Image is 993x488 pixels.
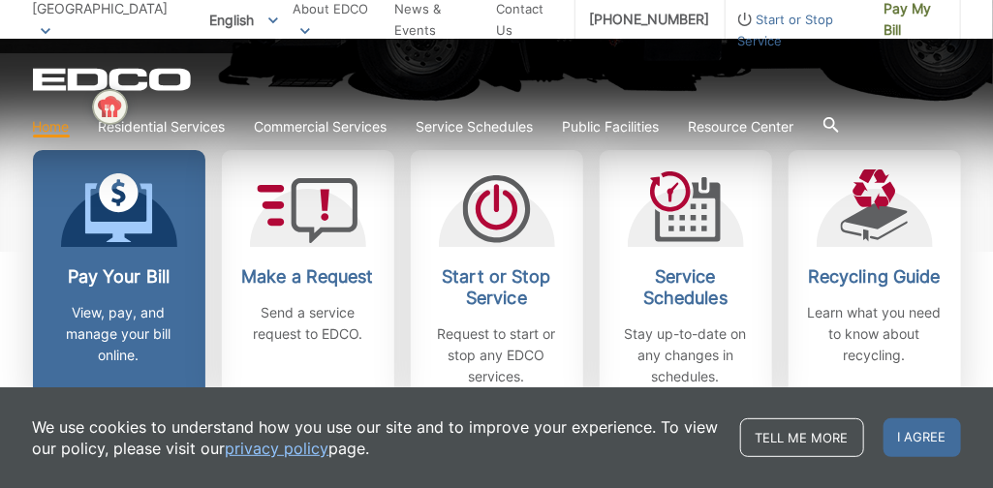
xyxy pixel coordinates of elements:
[33,150,205,407] a: Pay Your Bill View, pay, and manage your bill online.
[33,416,721,459] p: We use cookies to understand how you use our site and to improve your experience. To view our pol...
[417,116,534,137] a: Service Schedules
[236,266,380,288] h2: Make a Request
[47,266,191,288] h2: Pay Your Bill
[195,4,293,36] span: English
[614,266,758,309] h2: Service Schedules
[226,438,329,459] a: privacy policy
[47,302,191,366] p: View, pay, and manage your bill online.
[33,116,70,137] a: Home
[236,302,380,345] p: Send a service request to EDCO.
[99,116,226,137] a: Residential Services
[255,116,388,137] a: Commercial Services
[33,68,194,91] a: EDCD logo. Return to the homepage.
[222,150,394,407] a: Make a Request Send a service request to EDCO.
[563,116,660,137] a: Public Facilities
[614,323,758,387] p: Stay up-to-date on any changes in schedules.
[425,266,569,309] h2: Start or Stop Service
[600,150,772,407] a: Service Schedules Stay up-to-date on any changes in schedules.
[425,323,569,387] p: Request to start or stop any EDCO services.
